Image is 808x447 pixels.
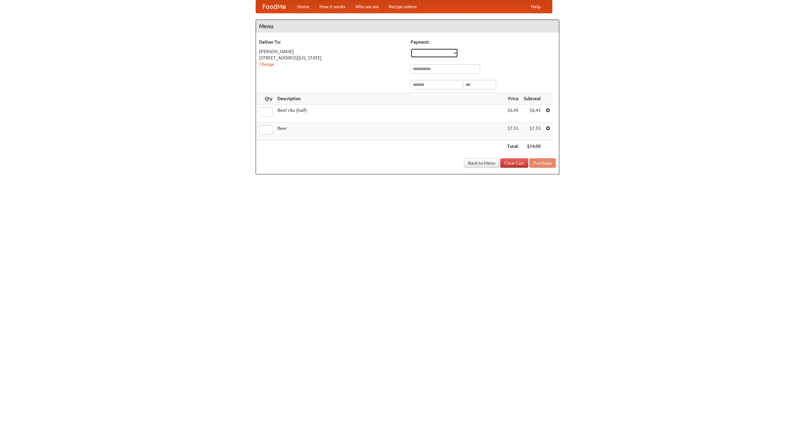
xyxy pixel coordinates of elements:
[350,0,384,13] a: Who we are
[259,48,404,55] div: [PERSON_NAME]
[505,93,521,105] th: Price
[411,39,556,45] h5: Payment:
[275,93,505,105] th: Description
[521,105,543,123] td: $6.45
[505,141,521,152] th: Total:
[314,0,350,13] a: How it works
[259,39,404,45] h5: Deliver To:
[256,93,275,105] th: Qty
[521,93,543,105] th: Subtotal
[384,0,422,13] a: Recipe videos
[521,123,543,141] td: $7.55
[259,55,404,61] div: [STREET_ADDRESS][US_STATE]
[292,0,314,13] a: Home
[464,158,499,168] a: Back to Menu
[505,123,521,141] td: $7.55
[505,105,521,123] td: $6.45
[526,0,546,13] a: Help
[256,20,559,33] h4: Menu
[256,0,292,13] a: FoodMe
[275,105,505,123] td: Beef ribs (half)
[500,158,528,168] a: Clear Cart
[259,62,274,67] a: Change
[275,123,505,141] td: Beer
[529,158,556,168] button: Purchase
[521,141,543,152] th: $14.00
